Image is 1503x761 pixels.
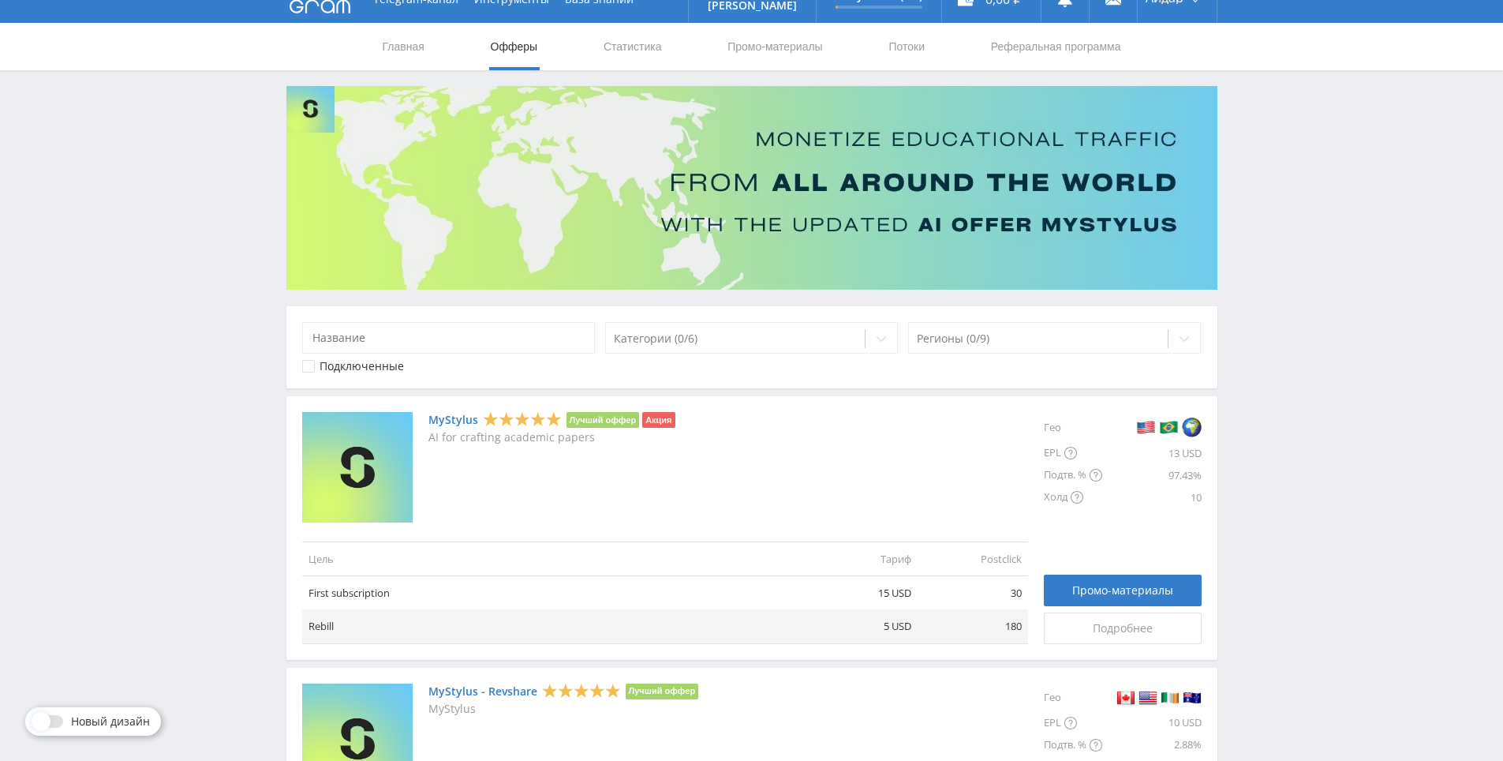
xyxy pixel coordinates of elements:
[1093,622,1153,635] span: Подробнее
[807,542,918,575] td: Тариф
[1044,575,1202,606] a: Промо-материалы
[566,412,640,428] li: Лучший оффер
[302,412,413,523] img: MyStylus
[989,23,1123,70] a: Реферальная программа
[428,414,478,426] a: MyStylus
[483,411,562,428] div: 5 Stars
[381,23,426,70] a: Главная
[918,542,1028,575] td: Postclick
[626,684,699,699] li: Лучший оффер
[428,431,675,444] p: AI for crafting academic papers
[1044,684,1102,712] div: Гео
[302,322,596,354] input: Название
[1044,734,1102,756] div: Подтв. %
[489,23,540,70] a: Офферы
[887,23,926,70] a: Потоки
[642,412,675,428] li: Акция
[1044,613,1202,644] a: Подробнее
[1102,712,1202,734] div: 10 USD
[542,682,621,699] div: 5 Stars
[302,576,807,610] td: First subscription
[1102,442,1202,464] div: 13 USD
[71,715,150,728] span: Новый дизайн
[1102,486,1202,508] div: 10
[918,609,1028,643] td: 180
[1044,442,1102,464] div: EPL
[1044,712,1102,734] div: EPL
[1044,464,1102,486] div: Подтв. %
[807,576,918,610] td: 15 USD
[302,609,807,643] td: Rebill
[428,703,699,715] p: MyStylus
[1044,486,1102,508] div: Холд
[807,609,918,643] td: 5 USD
[1072,584,1173,597] span: Промо-материалы
[286,86,1217,290] img: Banner
[1102,734,1202,756] div: 2.88%
[918,576,1028,610] td: 30
[320,360,404,373] div: Подключенные
[428,685,537,698] a: MyStylus - Revshare
[1102,464,1202,486] div: 97.43%
[1044,412,1102,442] div: Гео
[602,23,664,70] a: Статистика
[726,23,824,70] a: Промо-материалы
[302,542,807,575] td: Цель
